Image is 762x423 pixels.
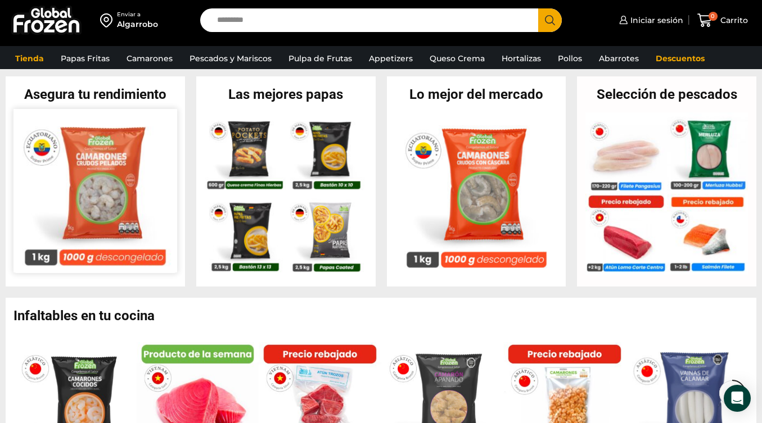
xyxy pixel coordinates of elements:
h2: Las mejores papas [196,88,376,101]
a: Abarrotes [593,48,644,69]
h2: Selección de pescados [577,88,756,101]
span: 0 [709,12,718,21]
div: Open Intercom Messenger [724,385,751,412]
a: Tienda [10,48,49,69]
a: Hortalizas [496,48,547,69]
a: Descuentos [650,48,710,69]
span: Iniciar sesión [628,15,683,26]
button: Search button [538,8,562,32]
a: Queso Crema [424,48,490,69]
h2: Lo mejor del mercado [387,88,566,101]
a: Iniciar sesión [616,9,683,31]
span: Carrito [718,15,748,26]
a: Pulpa de Frutas [283,48,358,69]
a: 0 Carrito [695,7,751,34]
a: Pollos [552,48,588,69]
a: Pescados y Mariscos [184,48,277,69]
h2: Infaltables en tu cocina [13,309,756,322]
div: Algarrobo [117,19,158,30]
a: Papas Fritas [55,48,115,69]
h2: Asegura tu rendimiento [6,88,185,101]
div: Enviar a [117,11,158,19]
a: Appetizers [363,48,418,69]
a: Camarones [121,48,178,69]
img: address-field-icon.svg [100,11,117,30]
